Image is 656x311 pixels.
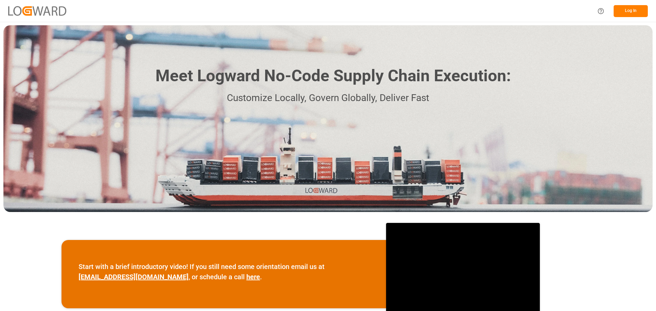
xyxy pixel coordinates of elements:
[79,261,369,282] p: Start with a brief introductory video! If you still need some orientation email us at , or schedu...
[614,5,648,17] button: Log In
[246,273,260,281] a: here
[8,6,66,15] img: Logward_new_orange.png
[155,64,511,88] h1: Meet Logward No-Code Supply Chain Execution:
[79,273,189,281] a: [EMAIL_ADDRESS][DOMAIN_NAME]
[593,3,609,19] button: Help Center
[145,90,511,106] p: Customize Locally, Govern Globally, Deliver Fast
